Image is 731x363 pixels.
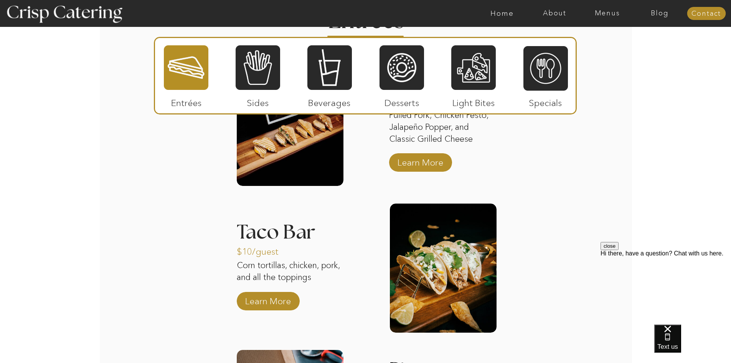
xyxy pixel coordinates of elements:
iframe: podium webchat widget prompt [601,242,731,334]
h3: Taco Bar [237,222,343,232]
a: Learn More [243,288,294,310]
a: Blog [634,10,686,17]
p: Specials [520,90,571,112]
a: About [528,10,581,17]
a: Home [476,10,528,17]
p: Entrées [161,90,212,112]
p: Light Bites [448,90,499,112]
a: Contact [687,10,726,18]
p: Beverages [304,90,355,112]
p: Desserts [376,90,427,112]
a: Learn More [395,149,446,172]
p: Corn tortillas, chicken, pork, and all the toppings [237,260,343,297]
p: $10/guest [237,239,288,261]
p: Sides [232,90,283,112]
a: Menus [581,10,634,17]
p: Pulled Pork, Chicken Pesto, Jalapeño Popper, and Classic Grilled Cheese [389,109,496,146]
iframe: podium webchat widget bubble [654,325,731,363]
